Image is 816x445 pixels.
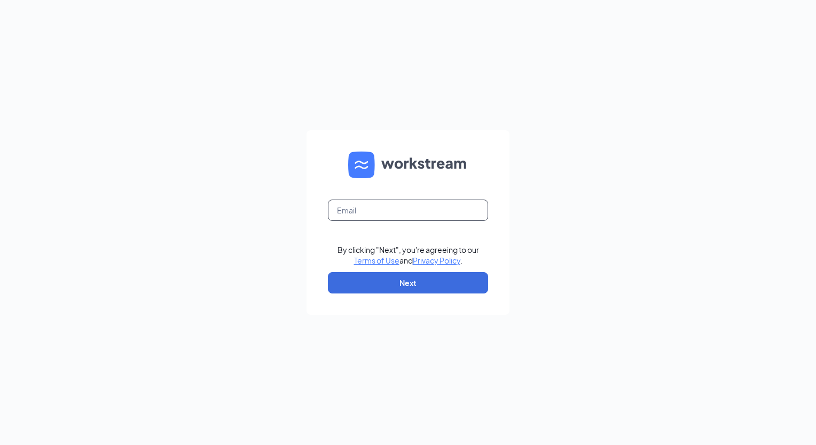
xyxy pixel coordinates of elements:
[328,272,488,293] button: Next
[328,200,488,221] input: Email
[338,244,479,266] div: By clicking "Next", you're agreeing to our and .
[354,256,399,265] a: Terms of Use
[348,152,468,178] img: WS logo and Workstream text
[413,256,460,265] a: Privacy Policy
